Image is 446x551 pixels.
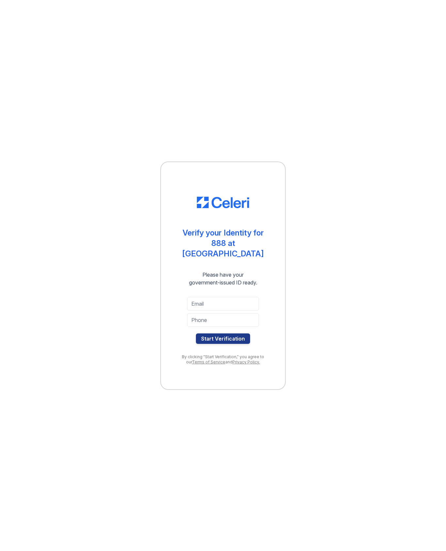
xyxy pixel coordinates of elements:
[192,360,225,364] a: Terms of Service
[232,360,260,364] a: Privacy Policy.
[197,197,249,208] img: CE_Logo_Blue-a8612792a0a2168367f1c8372b55b34899dd931a85d93a1a3d3e32e68fde9ad4.png
[174,228,272,259] div: Verify your Identity for 888 at [GEOGRAPHIC_DATA]
[187,297,259,311] input: Email
[174,354,272,365] div: By clicking "Start Verification," you agree to our and
[187,313,259,327] input: Phone
[196,333,250,344] button: Start Verification
[177,271,269,286] div: Please have your government-issued ID ready.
